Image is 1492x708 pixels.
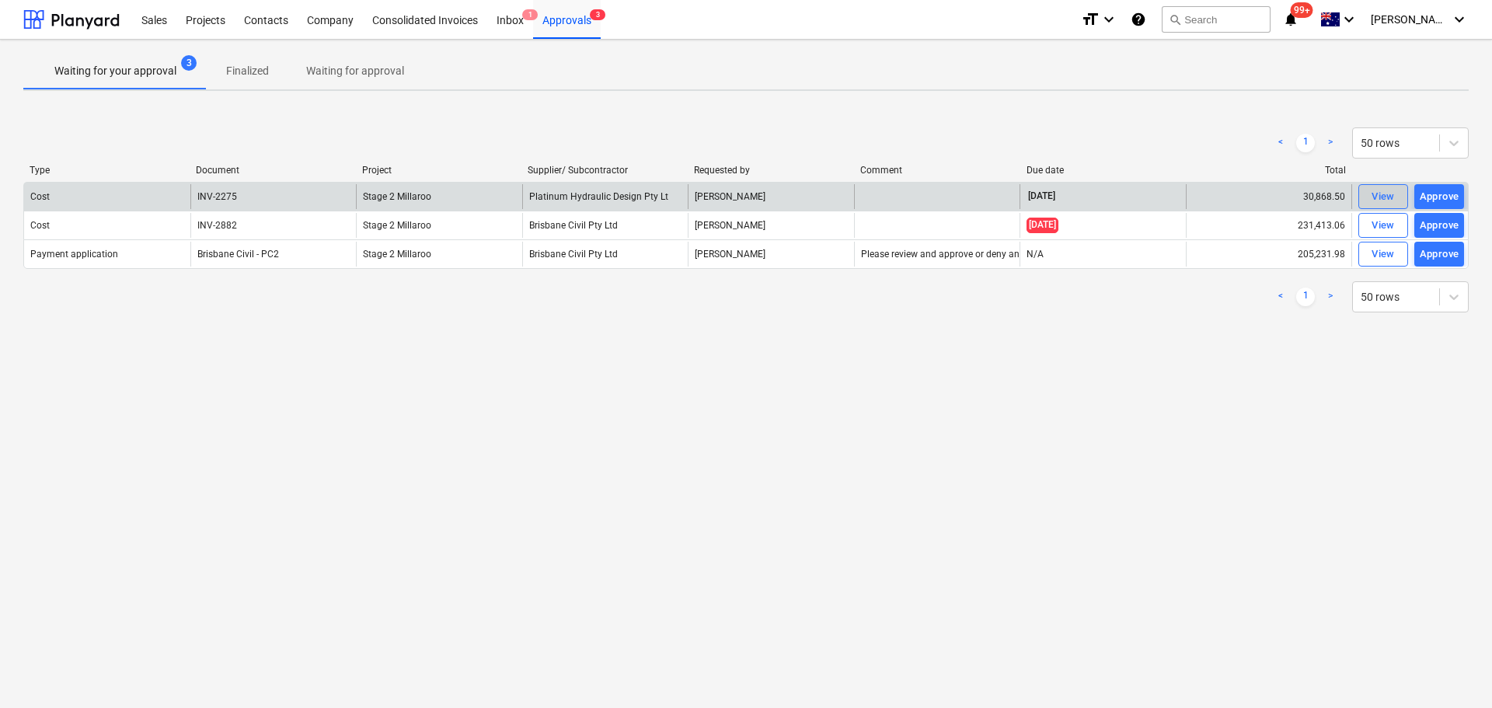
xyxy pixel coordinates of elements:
[1271,288,1290,306] a: Previous page
[306,63,404,79] p: Waiting for approval
[54,63,176,79] p: Waiting for your approval
[363,191,431,202] span: Stage 2 Millaroo
[1296,288,1315,306] a: Page 1 is your current page
[1420,246,1459,263] div: Approve
[196,165,350,176] div: Document
[688,242,854,267] div: [PERSON_NAME]
[197,220,237,231] div: INV-2882
[1414,213,1464,238] button: Approve
[688,184,854,209] div: [PERSON_NAME]
[1162,6,1271,33] button: Search
[1027,165,1180,176] div: Due date
[1186,213,1352,238] div: 231,413.06
[1450,10,1469,29] i: keyboard_arrow_down
[1131,10,1146,29] i: Knowledge base
[1271,134,1290,152] a: Previous page
[1340,10,1358,29] i: keyboard_arrow_down
[1358,213,1408,238] button: View
[1192,165,1346,176] div: Total
[197,191,237,202] div: INV-2275
[1027,218,1058,232] span: [DATE]
[1420,217,1459,235] div: Approve
[1372,246,1395,263] div: View
[1027,249,1044,260] div: N/A
[30,191,50,202] div: Cost
[522,184,688,209] div: Platinum Hydraulic Design Pty Lt
[1081,10,1100,29] i: format_size
[522,242,688,267] div: Brisbane Civil Pty Ltd
[1169,13,1181,26] span: search
[1372,188,1395,206] div: View
[1186,184,1352,209] div: 30,868.50
[30,165,183,176] div: Type
[362,165,516,176] div: Project
[197,249,279,260] div: Brisbane Civil - PC2
[861,249,1041,260] div: Please review and approve or deny and RFI
[1027,190,1057,203] span: [DATE]
[860,165,1014,176] div: Comment
[522,213,688,238] div: Brisbane Civil Pty Ltd
[1414,633,1492,708] iframe: Chat Widget
[30,249,118,260] div: Payment application
[1321,134,1340,152] a: Next page
[1321,288,1340,306] a: Next page
[528,165,682,176] div: Supplier/ Subcontractor
[363,220,431,231] span: Stage 2 Millaroo
[522,9,538,20] span: 1
[1371,13,1448,26] span: [PERSON_NAME]
[1358,242,1408,267] button: View
[590,9,605,20] span: 3
[30,220,50,231] div: Cost
[1372,217,1395,235] div: View
[1420,188,1459,206] div: Approve
[694,165,848,176] div: Requested by
[1358,184,1408,209] button: View
[1291,2,1313,18] span: 99+
[226,63,269,79] p: Finalized
[363,249,431,260] span: Stage 2 Millaroo
[181,55,197,71] span: 3
[1414,184,1464,209] button: Approve
[1296,134,1315,152] a: Page 1 is your current page
[1186,242,1352,267] div: 205,231.98
[1283,10,1299,29] i: notifications
[688,213,854,238] div: [PERSON_NAME]
[1100,10,1118,29] i: keyboard_arrow_down
[1414,242,1464,267] button: Approve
